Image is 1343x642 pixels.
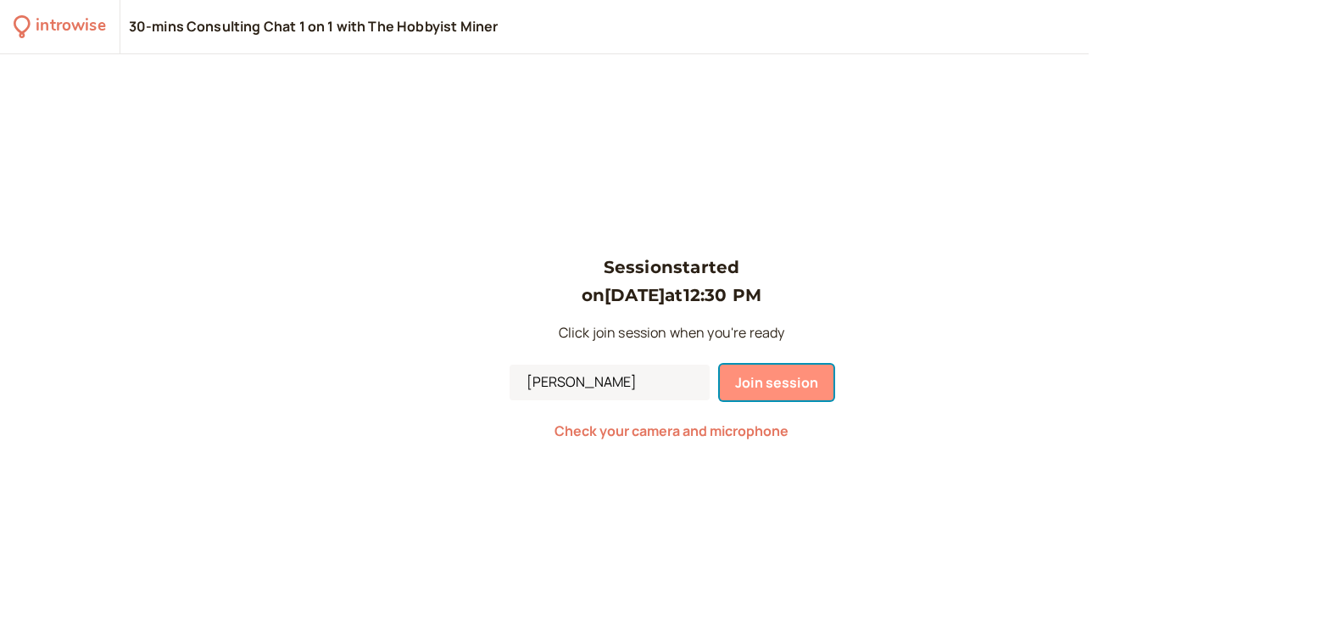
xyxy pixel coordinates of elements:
span: Join session [735,373,818,392]
p: Click join session when you're ready [510,322,833,344]
button: Check your camera and microphone [554,423,789,438]
div: 30-mins Consulting Chat 1 on 1 with The Hobbyist Miner [129,18,499,36]
span: Check your camera and microphone [554,421,789,440]
div: introwise [36,14,105,40]
button: Join session [720,365,833,400]
input: Your Name [510,365,710,400]
h3: Session started on [DATE] at 12:30 PM [510,254,833,309]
